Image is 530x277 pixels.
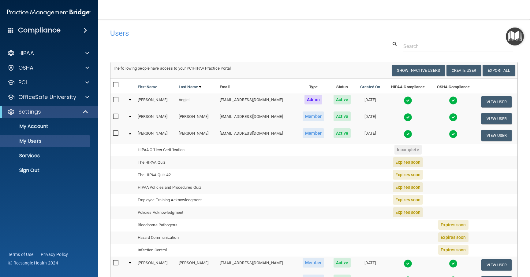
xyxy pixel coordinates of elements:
[355,257,385,273] td: [DATE]
[404,259,412,268] img: tick.e7d51cea.svg
[385,79,431,93] th: HIPAA Compliance
[360,83,380,91] a: Created On
[393,157,423,167] span: Expires soon
[135,244,218,257] td: Infection Control
[393,170,423,180] span: Expires soon
[298,79,329,93] th: Type
[217,257,298,273] td: [EMAIL_ADDRESS][DOMAIN_NAME]
[135,169,218,181] td: The HIPAA Quiz #2
[506,27,524,46] button: Open Resource Center
[7,49,89,57] a: HIPAA
[481,96,512,108] button: View User
[449,130,457,138] img: tick.e7d51cea.svg
[18,49,34,57] p: HIPAA
[304,95,322,104] span: Admin
[481,113,512,124] button: View User
[355,93,385,110] td: [DATE]
[431,79,476,93] th: OSHA Compliance
[303,111,324,121] span: Member
[18,108,41,115] p: Settings
[176,257,217,273] td: [PERSON_NAME]
[438,245,468,255] span: Expires soon
[18,79,27,86] p: PCI
[7,64,89,71] a: OSHA
[217,110,298,127] td: [EMAIL_ADDRESS][DOMAIN_NAME]
[393,207,423,217] span: Expires soon
[4,123,88,129] p: My Account
[7,93,89,101] a: OfficeSafe University
[7,79,89,86] a: PCI
[403,41,513,52] input: Search
[7,6,91,19] img: PMB logo
[41,251,68,257] a: Privacy Policy
[135,231,218,244] td: Hazard Communication
[438,220,468,230] span: Expires soon
[334,111,351,121] span: Active
[334,258,351,268] span: Active
[334,95,351,104] span: Active
[176,127,217,144] td: [PERSON_NAME]
[176,110,217,127] td: [PERSON_NAME]
[404,96,412,105] img: tick.e7d51cea.svg
[7,108,89,115] a: Settings
[4,153,88,159] p: Services
[8,251,33,257] a: Terms of Use
[135,144,218,156] td: HIPAA Officer Certification
[18,93,76,101] p: OfficeSafe University
[334,128,351,138] span: Active
[355,110,385,127] td: [DATE]
[449,113,457,122] img: tick.e7d51cea.svg
[355,127,385,144] td: [DATE]
[113,66,231,71] span: The following people have access to your PCIHIPAA Practice Portal
[303,128,324,138] span: Member
[438,232,468,242] span: Expires soon
[135,181,218,194] td: HIPAA Policies and Procedures Quiz
[446,65,481,76] button: Create User
[404,130,412,138] img: tick.e7d51cea.svg
[217,79,298,93] th: Email
[217,93,298,110] td: [EMAIL_ADDRESS][DOMAIN_NAME]
[135,257,176,273] td: [PERSON_NAME]
[303,258,324,268] span: Member
[449,96,457,105] img: tick.e7d51cea.svg
[449,259,457,268] img: tick.e7d51cea.svg
[179,83,201,91] a: Last Name
[135,93,176,110] td: [PERSON_NAME]
[138,83,157,91] a: First Name
[135,110,176,127] td: [PERSON_NAME]
[217,127,298,144] td: [EMAIL_ADDRESS][DOMAIN_NAME]
[18,64,34,71] p: OSHA
[329,79,355,93] th: Status
[393,195,423,205] span: Expires soon
[4,138,88,144] p: My Users
[135,194,218,206] td: Employee Training Acknowledgment
[135,219,218,231] td: Bloodborne Pathogens
[135,206,218,219] td: Policies Acknowledgment
[110,29,344,37] h4: Users
[8,260,58,266] span: Ⓒ Rectangle Health 2024
[481,259,512,271] button: View User
[135,127,176,144] td: [PERSON_NAME]
[483,65,515,76] a: Export All
[499,235,523,258] iframe: To enrich screen reader interactions, please activate Accessibility in Grammarly extension settings
[481,130,512,141] button: View User
[176,93,217,110] td: Angiel
[404,113,412,122] img: tick.e7d51cea.svg
[394,145,422,155] span: Incomplete
[393,182,423,192] span: Expires soon
[392,65,445,76] button: Show Inactive Users
[18,26,61,35] h4: Compliance
[4,167,88,173] p: Sign Out
[135,156,218,169] td: The HIPAA Quiz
